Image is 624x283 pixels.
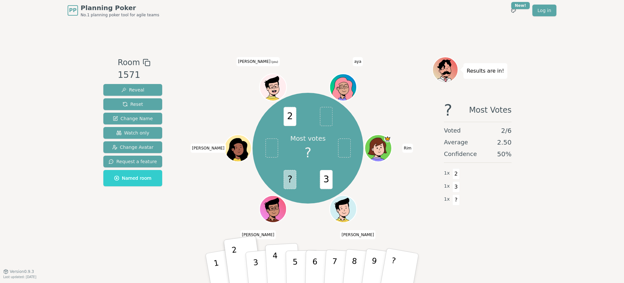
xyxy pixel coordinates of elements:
span: 2.50 [497,138,512,147]
span: Click to change your name [353,57,363,66]
span: Reset [123,101,143,107]
span: 3 [452,181,460,192]
button: New! [508,5,519,16]
span: Most Votes [469,102,512,118]
span: Request a feature [109,158,157,165]
p: Results are in! [467,66,504,76]
button: Click to change your avatar [260,75,286,100]
span: Click to change your name [190,144,226,153]
span: Voted [444,126,461,135]
button: Reset [103,98,162,110]
button: Change Avatar [103,141,162,153]
span: PP [69,7,76,14]
span: Reveal [121,87,144,93]
span: Named room [114,175,151,181]
span: Change Name [113,115,153,122]
span: 2 [452,168,460,179]
span: Click to change your name [402,144,413,153]
button: Named room [103,170,162,186]
span: Watch only [116,130,149,136]
span: Last updated: [DATE] [3,275,36,279]
span: Room [118,57,140,68]
span: ? [283,170,296,189]
p: 2 [231,245,241,281]
span: 2 [283,107,296,126]
span: 1 x [444,170,450,177]
span: Version 0.9.3 [10,269,34,274]
span: Planning Poker [81,3,159,12]
span: Change Avatar [112,144,154,150]
a: PPPlanning PokerNo.1 planning poker tool for agile teams [68,3,159,18]
span: Average [444,138,468,147]
a: Log in [532,5,556,16]
div: New! [511,2,530,9]
span: 1 x [444,183,450,190]
p: Most votes [290,134,326,143]
span: (you) [270,61,278,64]
button: Version0.9.3 [3,269,34,274]
span: Rim is the host [384,135,391,142]
span: 50 % [497,149,512,159]
span: 3 [320,170,332,189]
button: Watch only [103,127,162,139]
span: No.1 planning poker tool for agile teams [81,12,159,18]
div: 1571 [118,68,150,82]
span: 1 x [444,196,450,203]
span: 2 / 6 [501,126,512,135]
button: Change Name [103,113,162,124]
span: Click to change your name [237,57,280,66]
button: Request a feature [103,156,162,167]
span: Click to change your name [240,230,276,239]
button: Reveal [103,84,162,96]
span: Click to change your name [340,230,376,239]
span: Confidence [444,149,477,159]
span: ? [444,102,452,118]
span: ? [452,194,460,205]
span: ? [305,143,311,163]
